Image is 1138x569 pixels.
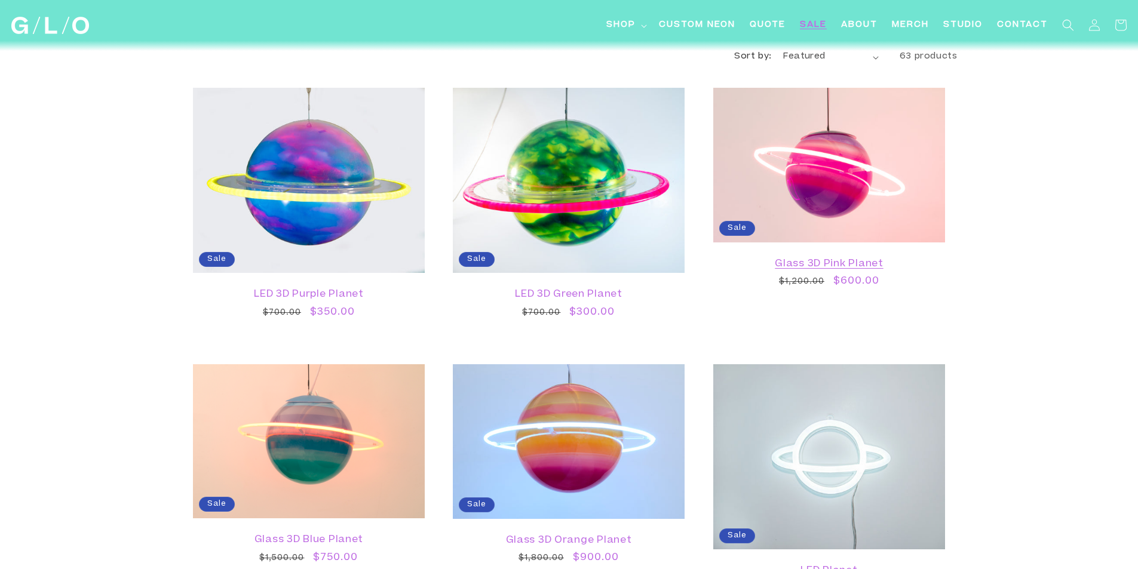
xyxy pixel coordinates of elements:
span: Shop [606,19,636,32]
iframe: Chat Widget [923,402,1138,569]
a: Custom Neon [652,12,743,39]
summary: Search [1055,12,1081,38]
a: Glass 3D Orange Planet [465,534,673,546]
a: GLO Studio [7,13,94,39]
span: Studio [943,19,983,32]
span: Contact [997,19,1048,32]
img: GLO Studio [11,17,89,34]
a: LED 3D Purple Planet [205,289,413,300]
a: About [834,12,885,39]
span: SALE [800,19,827,32]
a: Quote [743,12,793,39]
a: Studio [936,12,990,39]
a: Contact [990,12,1055,39]
a: LED 3D Green Planet [465,289,673,300]
label: Sort by: [734,53,771,61]
summary: Shop [599,12,652,39]
a: Merch [885,12,936,39]
span: Custom Neon [659,19,735,32]
span: 63 products [900,53,958,61]
a: Glass 3D Blue Planet [205,534,413,546]
a: SALE [793,12,834,39]
a: Glass 3D Pink Planet [725,259,933,270]
span: Merch [892,19,929,32]
span: Quote [750,19,786,32]
span: About [841,19,878,32]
